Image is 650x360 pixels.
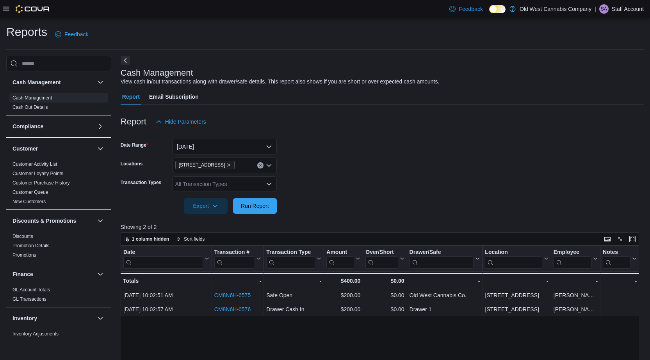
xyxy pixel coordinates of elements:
button: Keyboard shortcuts [603,234,612,244]
div: Drawer/Safe [409,249,474,269]
div: $200.00 [326,305,360,314]
a: Cash Management [12,95,52,101]
div: $400.00 [326,276,360,286]
div: Location [485,249,542,269]
div: Cash Management [6,93,111,115]
a: Promotions [12,252,36,258]
span: Feedback [459,5,483,13]
span: Customer Queue [12,189,48,195]
div: Location [485,249,542,256]
button: Hide Parameters [153,114,209,129]
div: $200.00 [326,291,360,300]
label: Transaction Types [121,179,161,186]
div: [PERSON_NAME] [554,291,598,300]
div: - [266,276,321,286]
span: Customer Activity List [12,161,57,167]
button: Transaction Type [266,249,321,269]
div: [PERSON_NAME] [554,305,598,314]
button: Finance [96,270,105,279]
button: Clear input [257,162,264,168]
span: 215 King Street East [175,161,235,169]
button: Over/Short [365,249,404,269]
span: Email Subscription [149,89,199,105]
p: | [595,4,596,14]
div: Employee [554,249,591,269]
button: Finance [12,270,94,278]
button: Location [485,249,548,269]
a: GL Account Totals [12,287,50,293]
button: Notes [603,249,637,269]
button: Cash Management [12,78,94,86]
button: Compliance [12,122,94,130]
div: - [603,276,637,286]
h3: Discounts & Promotions [12,217,76,225]
div: [DATE] 10:02:57 AM [123,305,209,314]
button: Sort fields [173,234,208,244]
button: Employee [554,249,598,269]
div: [DATE] 10:02:51 AM [123,291,209,300]
a: Promotion Details [12,243,50,248]
button: Discounts & Promotions [12,217,94,225]
button: Run Report [233,198,277,214]
button: Transaction # [214,249,261,269]
span: 1 column hidden [132,236,169,242]
label: Date Range [121,142,148,148]
button: Amount [326,249,360,269]
button: Export [184,198,228,214]
div: Safe Open [266,291,321,300]
span: Cash Out Details [12,104,48,110]
button: 1 column hidden [121,234,172,244]
button: Next [121,56,130,65]
div: [STREET_ADDRESS] [485,291,548,300]
span: Inventory by Product Historical [12,340,76,346]
a: Customer Purchase History [12,180,70,186]
h3: Compliance [12,122,43,130]
h3: Inventory [12,314,37,322]
label: Locations [121,161,143,167]
button: Inventory [96,314,105,323]
a: Cash Out Details [12,105,48,110]
span: Export [189,198,223,214]
span: GL Transactions [12,296,46,302]
button: Date [123,249,209,269]
h3: Customer [12,145,38,153]
span: Promotions [12,252,36,258]
input: Dark Mode [489,5,506,13]
button: Open list of options [266,181,272,187]
div: View cash in/out transactions along with drawer/safe details. This report also shows if you are s... [121,78,440,86]
a: Inventory by Product Historical [12,340,76,346]
div: $0.00 [365,276,404,286]
span: Hide Parameters [165,118,206,126]
span: Feedback [64,30,88,38]
div: Amount [326,249,354,269]
div: $0.00 [365,305,404,314]
button: Discounts & Promotions [96,216,105,225]
div: - [214,276,261,286]
div: Totals [123,276,209,286]
button: Cash Management [96,78,105,87]
div: Date [123,249,203,269]
span: New Customers [12,199,46,205]
div: [STREET_ADDRESS] [485,305,548,314]
button: Inventory [12,314,94,322]
a: Feedback [52,27,91,42]
div: Transaction # URL [214,249,255,269]
div: - [409,276,480,286]
div: Notes [603,249,630,256]
div: Over/Short [365,249,398,256]
span: Report [122,89,140,105]
a: Discounts [12,234,33,239]
div: Drawer Cash In [266,305,321,314]
a: CM8N6H-6576 [214,306,251,312]
span: SA [601,4,607,14]
div: Transaction Type [266,249,315,256]
div: Finance [6,285,111,307]
a: Inventory Adjustments [12,331,59,337]
button: Customer [96,144,105,153]
p: Staff Account [612,4,644,14]
div: Notes [603,249,630,269]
